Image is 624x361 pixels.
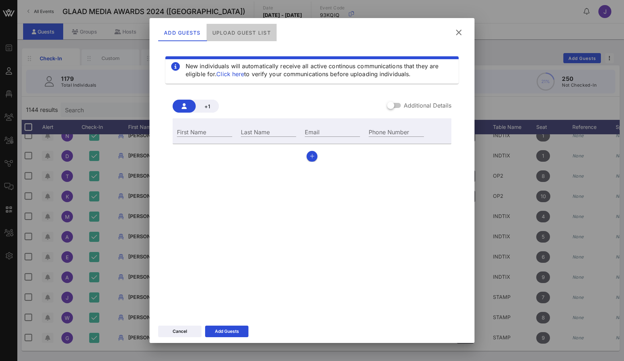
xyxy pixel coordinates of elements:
button: +1 [196,100,219,113]
button: Add Guests [205,326,248,337]
label: Additional Details [404,102,451,109]
span: +1 [201,103,213,109]
div: Add Guests [158,24,207,41]
div: Upload Guest List [207,24,277,41]
button: Cancel [158,326,201,337]
div: New individuals will automatically receive all active continous communications that they are elig... [186,62,453,78]
div: Cancel [173,328,187,335]
div: Add Guests [215,328,239,335]
a: Click here [216,70,244,78]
